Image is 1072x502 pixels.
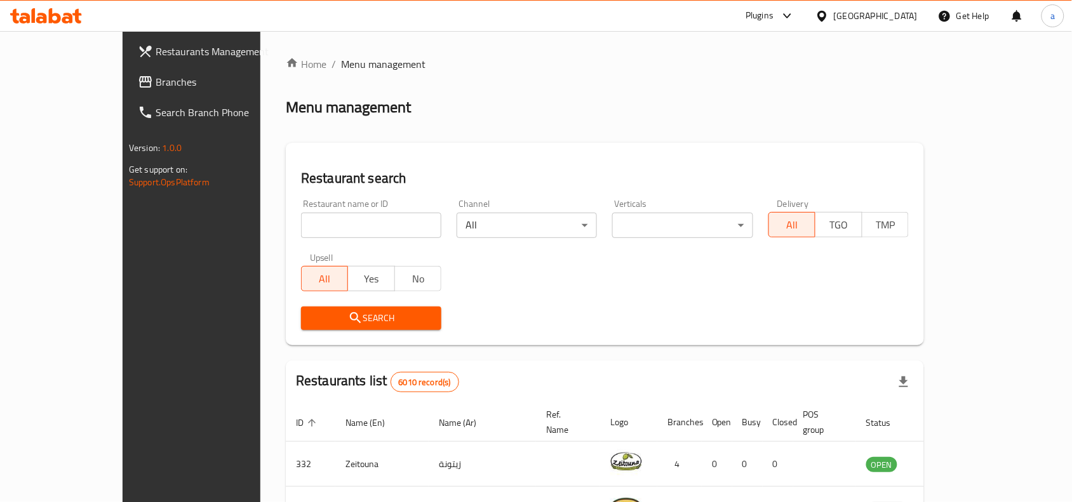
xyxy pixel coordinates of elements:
span: TMP [868,216,904,234]
div: ​ [612,213,753,238]
th: Logo [600,403,657,442]
div: [GEOGRAPHIC_DATA] [834,9,918,23]
td: 0 [763,442,793,487]
nav: breadcrumb [286,56,924,72]
span: ID [296,415,320,430]
a: Support.OpsPlatform [129,174,210,190]
div: Export file [888,367,919,397]
span: Get support on: [129,161,187,178]
h2: Restaurants list [296,371,459,392]
th: Closed [763,403,793,442]
span: Menu management [341,56,425,72]
td: 0 [702,442,732,487]
div: Plugins [746,8,774,23]
td: 0 [732,442,763,487]
img: Zeitouna [610,446,642,477]
td: 332 [286,442,335,487]
th: Busy [732,403,763,442]
span: All [774,216,810,234]
a: Restaurants Management [128,36,302,67]
span: a [1050,9,1055,23]
h2: Restaurant search [301,169,909,188]
span: Branches [156,74,291,89]
span: No [400,270,436,288]
th: Branches [657,403,702,442]
span: Search [311,310,431,326]
div: All [457,213,597,238]
td: زيتونة [429,442,536,487]
button: All [301,266,348,291]
span: 6010 record(s) [391,376,459,388]
span: OPEN [866,458,897,472]
div: OPEN [866,457,897,472]
span: Ref. Name [546,407,585,437]
button: TGO [815,212,862,237]
span: Search Branch Phone [156,105,291,120]
span: Version: [129,140,160,156]
div: Total records count [391,372,459,392]
label: Upsell [310,253,333,262]
span: All [307,270,343,288]
a: Branches [128,67,302,97]
span: Status [866,415,908,430]
li: / [332,56,336,72]
label: Delivery [777,199,809,208]
span: Yes [353,270,389,288]
a: Search Branch Phone [128,97,302,128]
button: No [394,266,441,291]
span: Name (En) [345,415,401,430]
span: Name (Ar) [439,415,493,430]
a: Home [286,56,326,72]
button: Search [301,307,441,330]
span: Restaurants Management [156,44,291,59]
span: POS group [803,407,841,437]
button: TMP [862,212,909,237]
h2: Menu management [286,97,411,117]
button: All [768,212,815,237]
span: 1.0.0 [162,140,182,156]
button: Yes [347,266,394,291]
td: 4 [657,442,702,487]
th: Open [702,403,732,442]
span: TGO [821,216,857,234]
input: Search for restaurant name or ID.. [301,213,441,238]
td: Zeitouna [335,442,429,487]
